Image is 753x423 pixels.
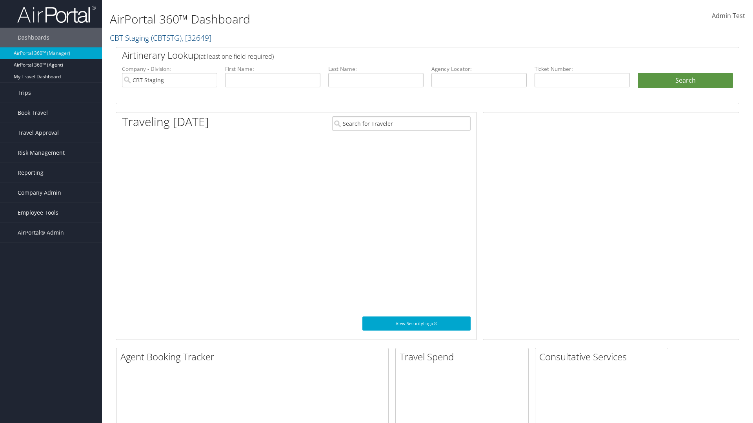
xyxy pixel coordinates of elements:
label: Agency Locator: [431,65,527,73]
span: (at least one field required) [199,52,274,61]
label: Last Name: [328,65,424,73]
h1: AirPortal 360™ Dashboard [110,11,533,27]
span: AirPortal® Admin [18,223,64,242]
input: Search for Traveler [332,116,471,131]
span: Trips [18,83,31,103]
span: Travel Approval [18,123,59,143]
label: Ticket Number: [535,65,630,73]
h1: Traveling [DATE] [122,114,209,130]
h2: Agent Booking Tracker [120,350,388,363]
span: Risk Management [18,143,65,163]
a: View SecurityLogic® [362,316,471,331]
h2: Consultative Services [539,350,668,363]
span: , [ 32649 ] [182,33,211,43]
h2: Travel Spend [400,350,528,363]
span: Reporting [18,163,44,183]
span: Book Travel [18,103,48,123]
span: Company Admin [18,183,61,202]
span: Employee Tools [18,203,58,222]
img: airportal-logo.png [17,5,96,23]
a: Admin Test [712,4,745,28]
label: First Name: [225,65,320,73]
span: Dashboards [18,28,49,47]
label: Company - Division: [122,65,217,73]
a: CBT Staging [110,33,211,43]
h2: Airtinerary Lookup [122,49,681,62]
span: Admin Test [712,11,745,20]
button: Search [638,73,733,89]
span: ( CBTSTG ) [151,33,182,43]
